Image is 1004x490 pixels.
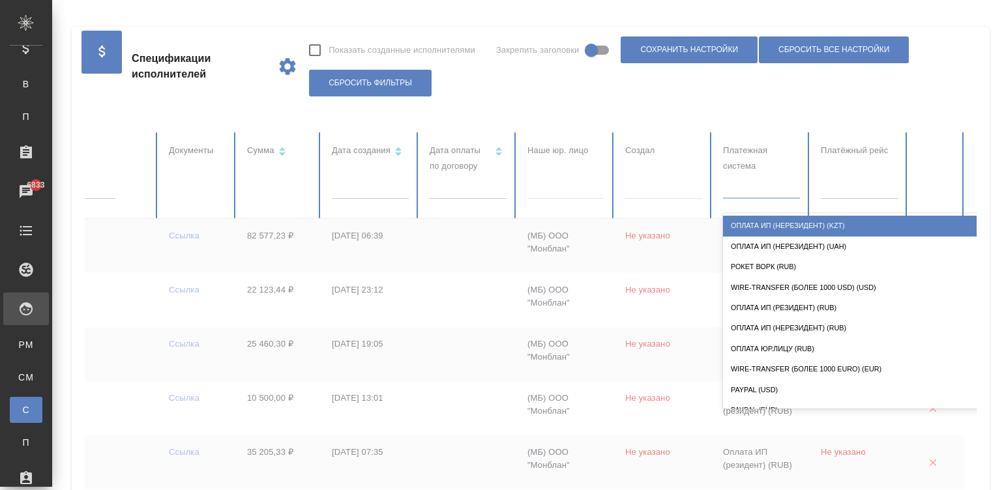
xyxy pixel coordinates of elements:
div: PayPal (EUR) [723,400,984,420]
div: Оплата ИП (нерезидент) (UAH) [723,237,984,257]
span: П [16,436,36,449]
span: CM [16,371,36,384]
span: Закрепить заголовки [496,44,580,57]
button: Сбросить все настройки [759,36,909,63]
span: П [16,110,36,123]
div: Wire-transfer (более 1000 euro) (EUR) [723,359,984,379]
button: Сбросить фильтры [309,70,432,96]
div: Оплата ИП (нерезидент) (RUB) [723,318,984,338]
span: Показать созданные исполнителями [329,44,475,57]
a: 6833 [3,175,49,208]
button: Сохранить настройки [621,36,758,63]
div: Оплата ИП (нерезидент) (KZT) [723,216,984,236]
span: В [16,78,36,91]
span: С [16,403,36,416]
a: CM [10,364,42,390]
span: Сбросить все настройки [778,44,889,55]
div: PayPal (USD) [723,380,984,400]
span: 6833 [19,179,52,192]
a: PM [10,332,42,358]
a: П [10,429,42,455]
div: Рокет ворк (RUB) [723,257,984,277]
span: Сбросить фильтры [329,78,412,89]
div: Оплата ИП (резидент) (RUB) [723,298,984,318]
span: Сохранить настройки [640,44,738,55]
a: С [10,397,42,423]
a: В [10,71,42,97]
div: Wire-transfer (более 1000 usd) (USD) [723,278,984,298]
span: Спецификации исполнителей [132,51,267,82]
span: PM [16,338,36,351]
a: П [10,104,42,130]
div: Оплата Юр.лицу (RUB) [723,339,984,359]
